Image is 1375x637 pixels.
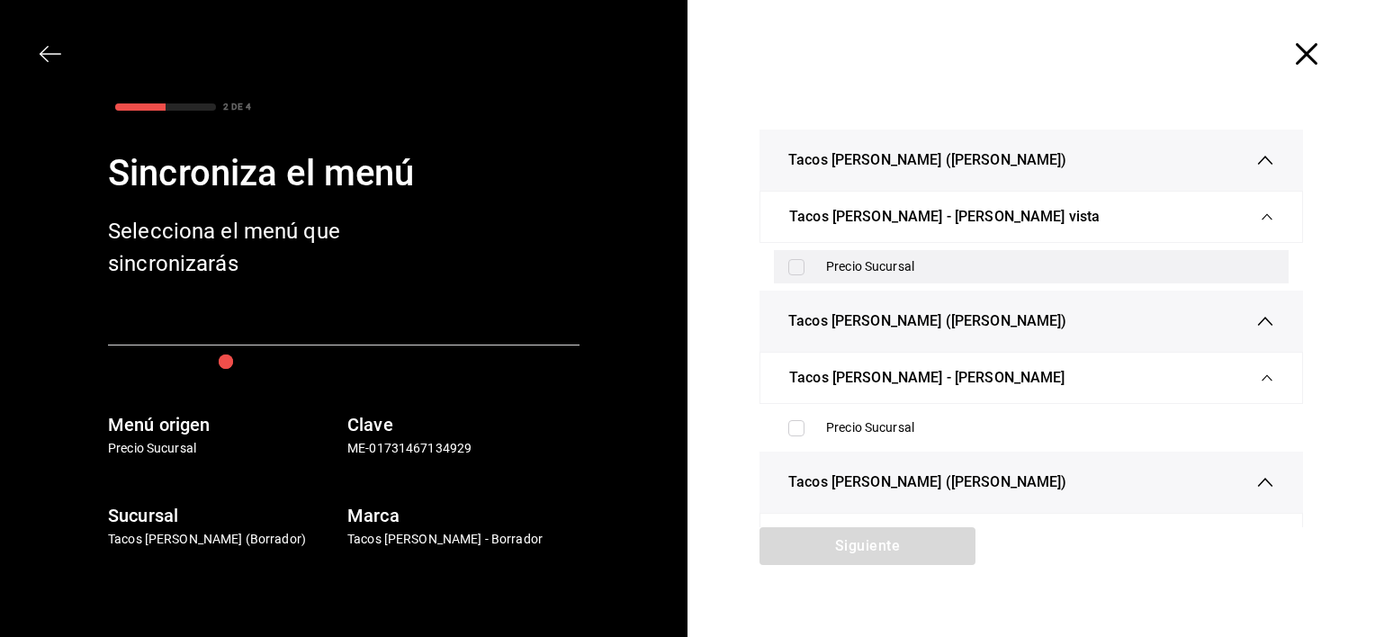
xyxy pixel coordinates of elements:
div: 2 DE 4 [223,100,251,113]
p: Tacos [PERSON_NAME] - Borrador [347,530,580,549]
h6: Clave [347,410,580,439]
span: Tacos [PERSON_NAME] - [PERSON_NAME] vista [789,206,1100,228]
p: Precio Sucursal [108,439,340,458]
span: Tacos [PERSON_NAME] - [PERSON_NAME] [789,367,1065,389]
h6: Menú origen [108,410,340,439]
div: Sincroniza el menú [108,147,580,201]
div: Selecciona el menú que sincronizarás [108,215,396,280]
p: Tacos [PERSON_NAME] (Borrador) [108,530,340,549]
p: ME-01731467134929 [347,439,580,458]
h6: Sucursal [108,501,340,530]
h6: Marca [347,501,580,530]
div: Precio Sucursal [826,418,1274,437]
span: Tacos [PERSON_NAME] ([PERSON_NAME]) [788,471,1067,493]
span: Tacos [PERSON_NAME] ([PERSON_NAME]) [788,310,1067,332]
div: Precio Sucursal [826,257,1274,276]
span: Tacos [PERSON_NAME] ([PERSON_NAME]) [788,149,1067,171]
